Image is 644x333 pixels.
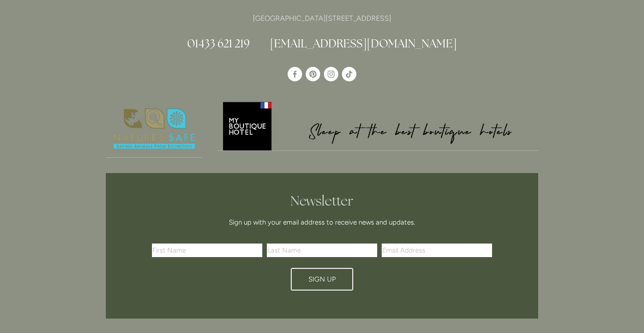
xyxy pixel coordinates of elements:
[155,193,489,209] h2: Newsletter
[288,67,302,81] a: Losehill House Hotel & Spa
[106,100,203,158] a: Nature's Safe - Logo
[324,67,338,81] a: Instagram
[152,244,262,257] input: First Name
[342,67,356,81] a: TikTok
[187,36,250,51] a: 01433 621 219
[270,36,457,51] a: [EMAIL_ADDRESS][DOMAIN_NAME]
[308,275,336,283] span: Sign Up
[306,67,320,81] a: Pinterest
[155,217,489,228] p: Sign up with your email address to receive news and updates.
[267,244,377,257] input: Last Name
[382,244,492,257] input: Email Address
[106,12,538,24] p: [GEOGRAPHIC_DATA][STREET_ADDRESS]
[106,100,203,157] img: Nature's Safe - Logo
[291,268,353,291] button: Sign Up
[218,100,539,150] img: My Boutique Hotel - Logo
